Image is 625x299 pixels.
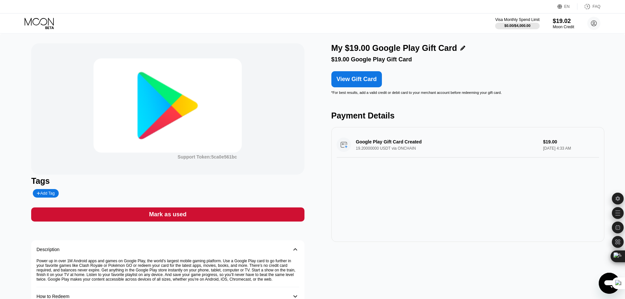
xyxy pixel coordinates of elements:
iframe: Button to launch messaging window [599,273,620,294]
div: FAQ [593,4,600,9]
div: Visa Monthly Spend Limit [495,17,539,22]
div: 󰅀 [291,246,299,253]
div: $0.00 / $4,000.00 [504,24,531,28]
div: Description [36,247,59,252]
div: Visa Monthly Spend Limit$0.00/$4,000.00 [495,17,539,29]
div: Add Tag [33,189,58,198]
div: EN [557,3,577,10]
div: My $19.00 Google Play Gift Card [331,43,457,53]
div: Mark as used [31,207,304,222]
div: View Gift Card [331,71,382,87]
div: EN [564,4,570,9]
div: Support Token:5ca0e561bc [177,154,237,160]
div: FAQ [577,3,600,10]
div: * For best results, add a valid credit or debit card to your merchant account before redeeming yo... [331,91,604,95]
div: Power up in over 1M Android apps and games on Google Play, the world's largest mobile gaming plat... [36,259,299,287]
div: Payment Details [331,111,604,120]
div: View Gift Card [337,76,377,83]
div: How to Redeem [36,294,69,299]
div: Support Token: 5ca0e561bc [177,154,237,160]
div: $19.00 Google Play Gift Card [331,56,604,63]
div: $19.02 [553,18,574,25]
div: $19.02Moon Credit [553,18,574,29]
div: Mark as used [149,211,186,218]
div: Moon Credit [553,25,574,29]
div: Add Tag [37,191,54,196]
div: Tags [31,176,304,186]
